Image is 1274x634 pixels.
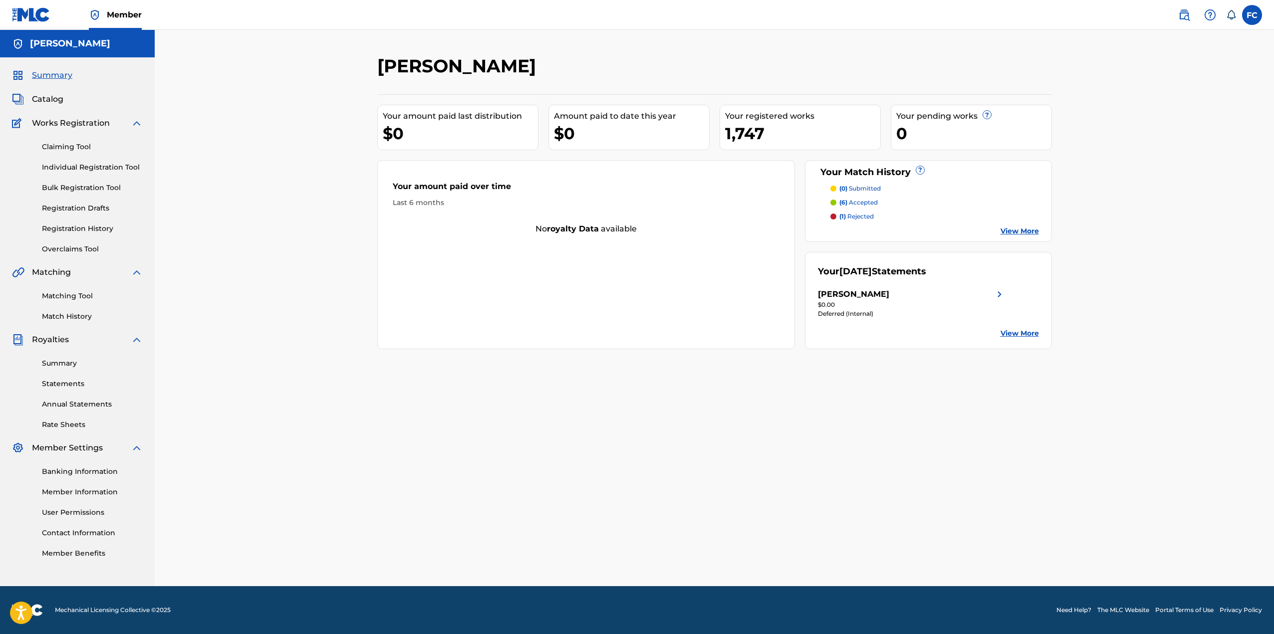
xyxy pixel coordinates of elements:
[818,166,1039,179] div: Your Match History
[42,466,143,477] a: Banking Information
[12,69,24,81] img: Summary
[554,110,709,122] div: Amount paid to date this year
[818,288,1006,318] a: [PERSON_NAME]right chevron icon$0.00Deferred (Internal)
[131,266,143,278] img: expand
[896,110,1051,122] div: Your pending works
[131,442,143,454] img: expand
[42,203,143,213] a: Registration Drafts
[1178,9,1190,21] img: search
[1220,606,1262,615] a: Privacy Policy
[1056,606,1091,615] a: Need Help?
[12,117,25,129] img: Works Registration
[1155,606,1214,615] a: Portal Terms of Use
[42,142,143,152] a: Claiming Tool
[839,199,847,206] span: (6)
[131,117,143,129] img: expand
[42,487,143,497] a: Member Information
[839,198,878,207] p: accepted
[12,93,63,105] a: CatalogCatalog
[12,38,24,50] img: Accounts
[12,93,24,105] img: Catalog
[378,223,795,235] div: No available
[42,399,143,410] a: Annual Statements
[55,606,171,615] span: Mechanical Licensing Collective © 2025
[839,212,874,221] p: rejected
[32,334,69,346] span: Royalties
[916,166,924,174] span: ?
[12,7,50,22] img: MLC Logo
[42,528,143,538] a: Contact Information
[818,288,889,300] div: [PERSON_NAME]
[12,604,43,616] img: logo
[830,184,1039,193] a: (0) submitted
[42,162,143,173] a: Individual Registration Tool
[42,311,143,322] a: Match History
[547,224,599,233] strong: royalty data
[42,548,143,559] a: Member Benefits
[830,198,1039,207] a: (6) accepted
[377,55,541,77] h2: [PERSON_NAME]
[42,379,143,389] a: Statements
[30,38,110,49] h5: Frederic Cilia
[830,212,1039,221] a: (1) rejected
[42,244,143,254] a: Overclaims Tool
[1174,5,1194,25] a: Public Search
[818,265,926,278] div: Your Statements
[896,122,1051,145] div: 0
[32,117,110,129] span: Works Registration
[32,93,63,105] span: Catalog
[725,122,880,145] div: 1,747
[839,212,846,220] span: (1)
[383,110,538,122] div: Your amount paid last distribution
[1226,10,1236,20] div: Notifications
[12,69,72,81] a: SummarySummary
[839,184,881,193] p: submitted
[1204,9,1216,21] img: help
[393,181,780,198] div: Your amount paid over time
[131,334,143,346] img: expand
[1097,606,1149,615] a: The MLC Website
[983,111,991,119] span: ?
[1242,5,1262,25] div: User Menu
[12,266,24,278] img: Matching
[383,122,538,145] div: $0
[89,9,101,21] img: Top Rightsholder
[12,334,24,346] img: Royalties
[393,198,780,208] div: Last 6 months
[839,185,847,192] span: (0)
[1001,226,1039,236] a: View More
[839,266,872,277] span: [DATE]
[725,110,880,122] div: Your registered works
[42,358,143,369] a: Summary
[42,223,143,234] a: Registration History
[1200,5,1220,25] div: Help
[32,266,71,278] span: Matching
[42,507,143,518] a: User Permissions
[32,442,103,454] span: Member Settings
[42,183,143,193] a: Bulk Registration Tool
[818,300,1006,309] div: $0.00
[994,288,1006,300] img: right chevron icon
[42,420,143,430] a: Rate Sheets
[818,309,1006,318] div: Deferred (Internal)
[42,291,143,301] a: Matching Tool
[32,69,72,81] span: Summary
[107,9,142,20] span: Member
[1001,328,1039,339] a: View More
[554,122,709,145] div: $0
[12,442,24,454] img: Member Settings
